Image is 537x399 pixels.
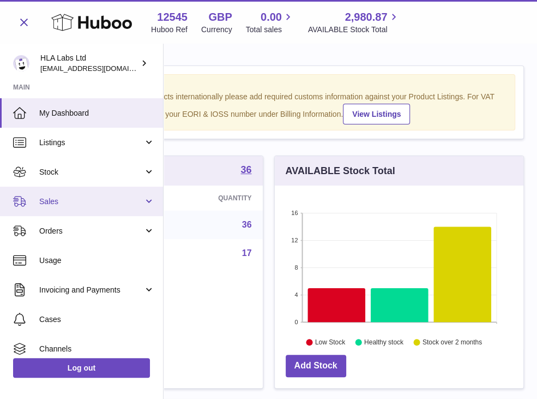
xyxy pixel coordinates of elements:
span: 2,980.87 [345,10,388,25]
text: 0 [294,319,298,325]
text: Low Stock [315,339,345,347]
span: Usage [39,255,155,266]
a: Log out [13,358,150,378]
div: Currency [201,25,232,35]
span: Sales [39,196,143,207]
span: My Dashboard [39,108,155,118]
span: Channels [39,344,155,354]
text: 12 [291,237,298,243]
a: 17 [242,248,252,258]
text: 16 [291,210,298,216]
span: AVAILABLE Stock Total [308,25,400,35]
span: Stock [39,167,143,177]
strong: 12545 [157,10,188,25]
text: 8 [294,264,298,271]
a: 0.00 Total sales [246,10,294,35]
text: 4 [294,291,298,298]
strong: 36 [240,165,251,175]
h3: AVAILABLE Stock Total [286,164,395,177]
strong: Notice [28,80,509,91]
div: Huboo Ref [151,25,188,35]
span: 0.00 [261,10,282,25]
a: View Listings [343,104,410,124]
div: If you're planning on sending your products internationally please add required customs informati... [28,92,509,124]
text: Healthy stock [364,339,404,347]
a: Add Stock [286,355,346,377]
a: 36 [240,165,251,177]
span: Cases [39,314,155,325]
span: Listings [39,138,143,148]
img: clinton@newgendirect.com [13,55,29,72]
text: Stock over 2 months [423,339,482,347]
a: 2,980.87 AVAILABLE Stock Total [308,10,400,35]
span: [EMAIL_ADDRESS][DOMAIN_NAME] [40,64,160,73]
span: Total sales [246,25,294,35]
strong: GBP [208,10,232,25]
span: Invoicing and Payments [39,285,143,295]
div: HLA Labs Ltd [40,53,138,74]
th: Quantity [168,186,262,211]
a: 36 [242,220,252,229]
span: Orders [39,226,143,236]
